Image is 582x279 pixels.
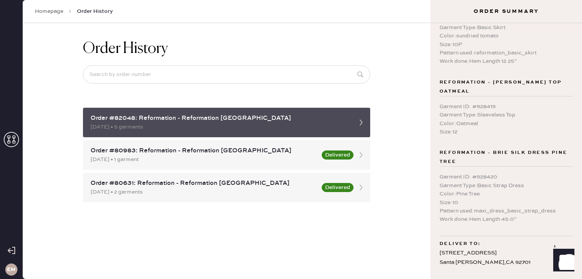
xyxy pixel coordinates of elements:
div: Size : 10 [440,198,573,207]
h3: Order Summary [430,8,582,15]
div: Pattern used : maxi_dress_basic_strap_dress [440,207,573,215]
div: [DATE] • 5 garments [91,123,349,131]
span: Reformation - [PERSON_NAME] Top Oatmeal [440,78,573,96]
div: Color : Pine Tree [440,190,573,198]
div: Color : Oatmeal [440,119,573,128]
div: Pattern used : reformation_basic_skirt [440,49,573,57]
div: Work done : Hem Length 45.0” [440,215,573,223]
div: [STREET_ADDRESS] Santa [PERSON_NAME] , CA 92701 [440,248,573,267]
div: Order #80631: Reformation - Reformation [GEOGRAPHIC_DATA] [91,179,317,188]
div: Work done : Hem Length 12.25” [440,57,573,65]
span: Deliver to: [440,239,480,248]
a: Homepage [35,8,63,15]
input: Search by order number [83,65,370,84]
div: [DATE] • 2 garments [91,188,317,196]
h3: EM [7,267,16,272]
div: Order #82048: Reformation - Reformation [GEOGRAPHIC_DATA] [91,114,349,123]
div: Garment Type : Basic Strap Dress [440,181,573,190]
div: Color : sundried tomato [440,32,573,40]
h1: Order History [83,40,168,58]
div: Garment Type : Sleeveless Top [440,111,573,119]
div: Size : 12 [440,128,573,136]
button: Delivered [322,183,354,192]
span: Order History [77,8,113,15]
div: Garment ID : # 928420 [440,173,573,181]
div: [DATE] • 1 garment [91,155,317,164]
iframe: Front Chat [546,245,579,277]
div: Garment ID : # 928419 [440,102,573,111]
div: Garment Type : Basic Skirt [440,23,573,32]
span: Reformation - Brie Silk Dress Pine Tree [440,148,573,166]
button: Delivered [322,150,354,160]
div: Order #80983: Reformation - Reformation [GEOGRAPHIC_DATA] [91,146,317,155]
div: Size : 10P [440,40,573,49]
